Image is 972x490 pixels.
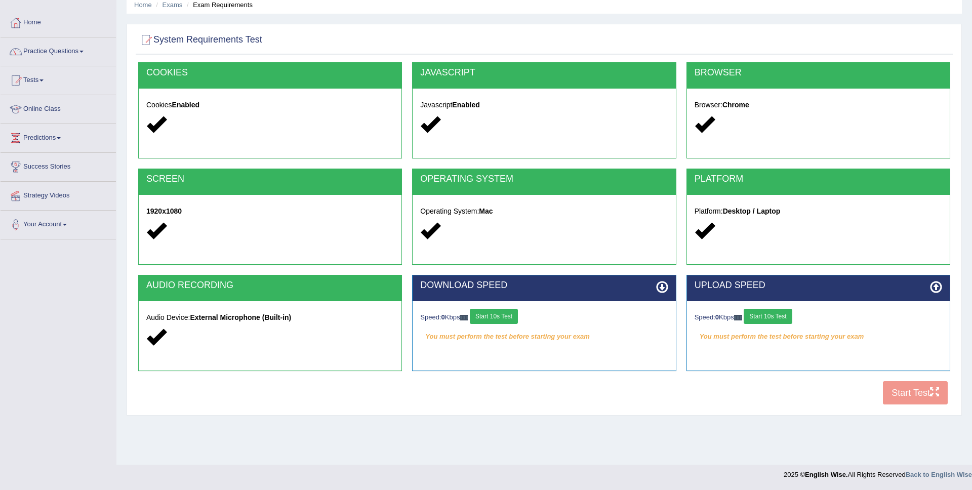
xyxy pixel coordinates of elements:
strong: Mac [479,207,493,215]
a: Practice Questions [1,37,116,63]
h2: AUDIO RECORDING [146,280,394,291]
h5: Operating System: [420,208,668,215]
h5: Browser: [695,101,942,109]
strong: Desktop / Laptop [723,207,781,215]
h5: Cookies [146,101,394,109]
em: You must perform the test before starting your exam [695,329,942,344]
strong: External Microphone (Built-in) [190,313,291,321]
strong: 1920x1080 [146,207,182,215]
a: Home [1,9,116,34]
strong: English Wise. [805,471,847,478]
h5: Audio Device: [146,314,394,321]
h2: SCREEN [146,174,394,184]
strong: Chrome [722,101,749,109]
div: Speed: Kbps [695,309,942,326]
a: Tests [1,66,116,92]
h2: UPLOAD SPEED [695,280,942,291]
h2: BROWSER [695,68,942,78]
h2: OPERATING SYSTEM [420,174,668,184]
em: You must perform the test before starting your exam [420,329,668,344]
div: 2025 © All Rights Reserved [784,465,972,479]
strong: Enabled [172,101,199,109]
h5: Javascript [420,101,668,109]
a: Predictions [1,124,116,149]
a: Strategy Videos [1,182,116,207]
strong: 0 [441,313,445,321]
h2: System Requirements Test [138,32,262,48]
button: Start 10s Test [470,309,518,324]
div: Speed: Kbps [420,309,668,326]
img: ajax-loader-fb-connection.gif [734,315,742,320]
h2: JAVASCRIPT [420,68,668,78]
h5: Platform: [695,208,942,215]
strong: Enabled [452,101,479,109]
strong: 0 [715,313,719,321]
a: Home [134,1,152,9]
h2: DOWNLOAD SPEED [420,280,668,291]
a: Exams [163,1,183,9]
button: Start 10s Test [744,309,792,324]
h2: COOKIES [146,68,394,78]
a: Your Account [1,211,116,236]
h2: PLATFORM [695,174,942,184]
a: Back to English Wise [906,471,972,478]
a: Success Stories [1,153,116,178]
a: Online Class [1,95,116,120]
img: ajax-loader-fb-connection.gif [460,315,468,320]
